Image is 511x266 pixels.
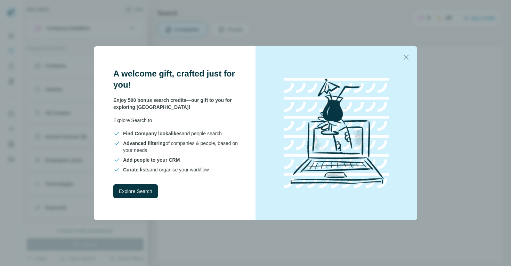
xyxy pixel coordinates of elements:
[123,140,239,154] span: of companies & people, based on your needs
[123,130,222,137] span: and people search
[123,157,180,163] span: Add people to your CRM
[123,140,165,146] span: Advanced filtering
[123,167,149,172] span: Curate lists
[123,131,182,136] span: Find Company lookalikes
[113,184,158,198] button: Explore Search
[123,166,209,173] span: and organise your workflow
[113,117,239,124] p: Explore Search to
[113,97,239,111] p: Enjoy 500 bonus search credits—our gift to you for exploring [GEOGRAPHIC_DATA]!
[119,188,152,195] span: Explore Search
[113,68,239,90] h3: A welcome gift, crafted just for you!
[274,71,399,196] img: laptop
